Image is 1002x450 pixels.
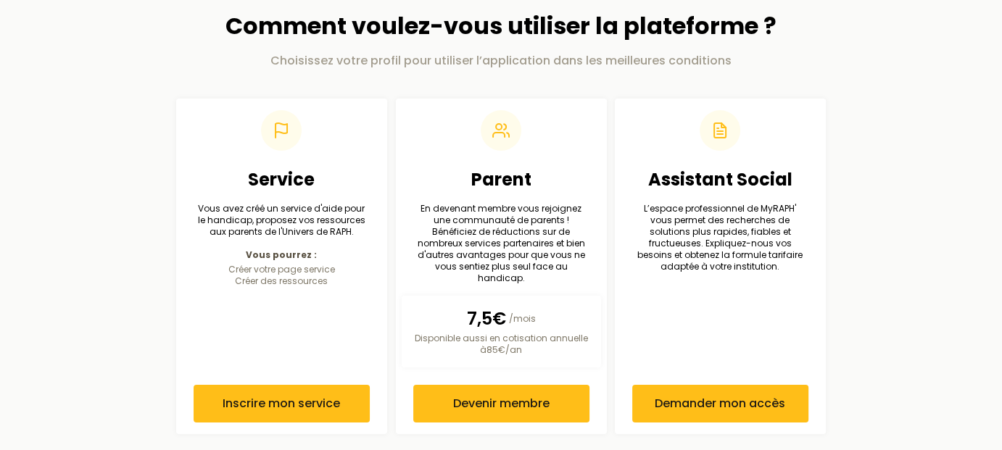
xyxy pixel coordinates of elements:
[194,385,370,422] button: Inscrire mon service
[655,395,786,412] span: Demander mon accès
[632,385,808,422] button: Demander mon accès
[176,52,826,70] p: Choisissez votre profil pour utiliser l’application dans les meilleures conditions
[223,395,340,412] span: Inscrire mon service
[413,385,589,422] button: Devenir membre
[194,203,370,238] p: Vous avez créé un service d'aide pour le handicap, proposez vos ressources aux parents de l'Unive...
[413,333,589,356] p: Disponible aussi en cotisation annuelle à 85€ /an
[615,99,826,434] a: Assistant SocialL’espace professionnel de MyRAPH' vous permet des recherches de solutions plus ra...
[413,203,589,284] p: En devenant membre vous rejoignez une communauté de parents ! Bénéficiez de réductions sur de nom...
[632,168,808,191] h2: Assistant Social
[194,168,370,191] h2: Service
[194,275,370,286] li: Créer des ressources
[176,12,826,40] h1: Comment voulez-vous utiliser la plateforme ?
[452,395,549,412] span: Devenir membre
[194,249,370,260] p: Vous pourrez :
[413,307,589,330] p: /mois
[176,99,387,434] a: ServiceVous avez créé un service d'aide pour le handicap, proposez vos ressources aux parents de ...
[632,203,808,272] p: L’espace professionnel de MyRAPH' vous permet des recherches de solutions plus rapides, fiables e...
[194,263,370,275] li: Créer votre page service
[396,99,607,434] a: ParentEn devenant membre vous rejoignez une communauté de parents ! Bénéficiez de réductions sur ...
[413,168,589,191] h2: Parent
[466,307,505,330] span: 7,5€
